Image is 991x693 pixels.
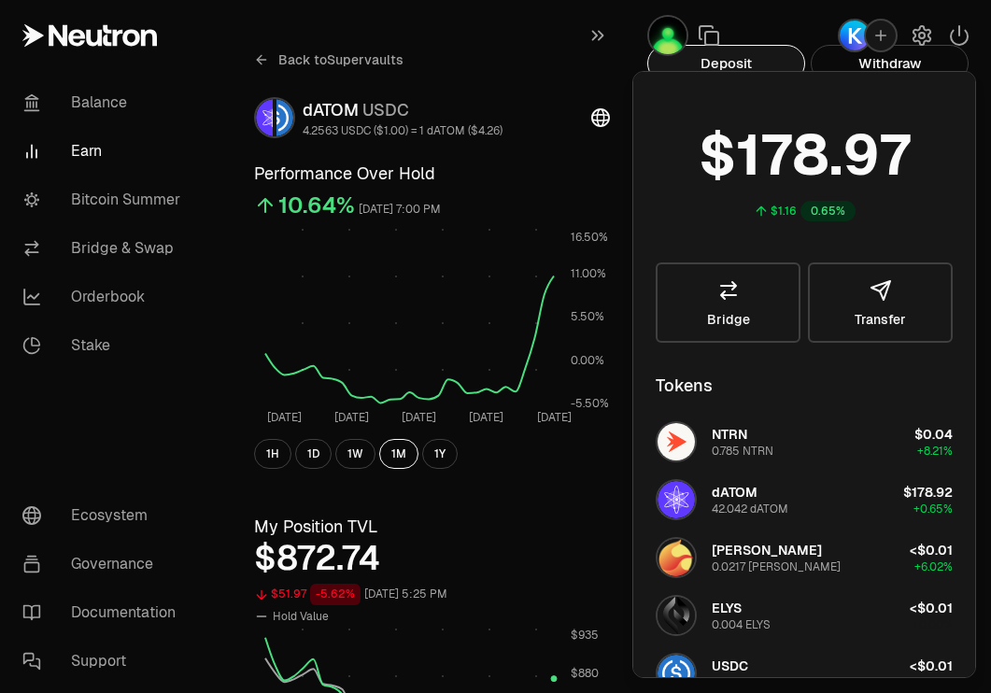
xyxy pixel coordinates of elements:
span: Transfer [855,313,906,326]
a: Back toSupervaults [254,45,403,75]
div: dATOM [303,97,503,123]
tspan: [DATE] [402,410,436,425]
span: ELYS [712,600,742,616]
div: [DATE] 5:25 PM [364,584,447,605]
tspan: $880 [571,666,599,681]
button: 1D [295,439,332,469]
span: USDC [362,99,409,120]
span: Bridge [707,313,750,326]
div: 0.0217 [PERSON_NAME] [712,559,841,574]
span: +0.65% [913,502,953,516]
div: 42.042 dATOM [712,502,788,516]
tspan: [DATE] [469,410,503,425]
div: -5.62% [310,584,361,605]
tspan: [DATE] [537,410,572,425]
a: Stake [7,321,202,370]
h3: Performance Over Hold [254,161,610,187]
span: +0.00% [913,617,953,632]
img: dATOM Logo [256,99,273,136]
tspan: 5.50% [571,309,604,324]
tspan: $935 [571,628,599,643]
img: USDC Logo [276,99,293,136]
a: Documentation [7,588,202,637]
tspan: -5.50% [571,396,609,411]
a: Balance [7,78,202,127]
button: 1M [379,439,418,469]
div: [DATE] 7:00 PM [359,199,441,220]
div: 0.65% [800,201,856,221]
div: 4.2563 USDC ($1.00) = 1 dATOM ($4.26) [303,123,503,138]
tspan: 0.00% [571,353,604,368]
span: <$0.01 [910,658,953,674]
span: Back to Supervaults [278,50,403,69]
span: USDC [712,658,748,674]
div: 0.785 NTRN [712,444,773,459]
div: 0.004 ELYS [712,617,771,632]
img: LUNA Logo [658,539,695,576]
div: 10.64% [278,191,355,220]
a: Support [7,637,202,686]
img: USDC Logo [658,655,695,692]
span: dATOM [712,484,757,501]
button: Keplr [838,19,898,52]
div: $1.16 [771,204,797,219]
button: LUNA Logo[PERSON_NAME]0.0217 [PERSON_NAME]<$0.01+6.02% [644,530,964,586]
tspan: 16.50% [571,230,608,245]
button: Atom Staking [647,15,688,56]
img: NTRN Logo [658,423,695,460]
button: NTRN LogoNTRN0.785 NTRN$0.04+8.21% [644,414,964,470]
img: ELYS Logo [658,597,695,634]
button: ELYS LogoELYS0.004 ELYS<$0.01+0.00% [644,587,964,643]
a: Bitcoin Summer [7,176,202,224]
img: Keplr [840,21,870,50]
tspan: 11.00% [571,266,606,281]
a: Bridge [656,262,800,343]
h3: My Position TVL [254,514,610,540]
button: 1Y [422,439,458,469]
span: <$0.01 [910,600,953,616]
button: 1H [254,439,291,469]
div: $872.74 [254,540,610,577]
span: $178.92 [903,484,953,501]
tspan: [DATE] [334,410,369,425]
a: Earn [7,127,202,176]
div: Tokens [656,373,713,399]
button: Transfer [808,262,953,343]
span: NTRN [712,426,747,443]
span: [PERSON_NAME] [712,542,822,559]
img: Atom Staking [649,17,687,54]
span: +6.02% [914,559,953,574]
span: Hold Value [273,609,329,624]
span: $0.04 [914,426,953,443]
tspan: [DATE] [267,410,302,425]
a: Bridge & Swap [7,224,202,273]
a: Governance [7,540,202,588]
div: $51.97 [271,584,306,605]
button: dATOM LogodATOM42.042 dATOM$178.92+0.65% [644,472,964,528]
span: <$0.01 [910,542,953,559]
div: <0.0001 USDC [712,675,787,690]
span: +0.00% [913,675,953,690]
button: 1W [335,439,375,469]
a: Orderbook [7,273,202,321]
a: Ecosystem [7,491,202,540]
img: dATOM Logo [658,481,695,518]
span: +8.21% [917,444,953,459]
